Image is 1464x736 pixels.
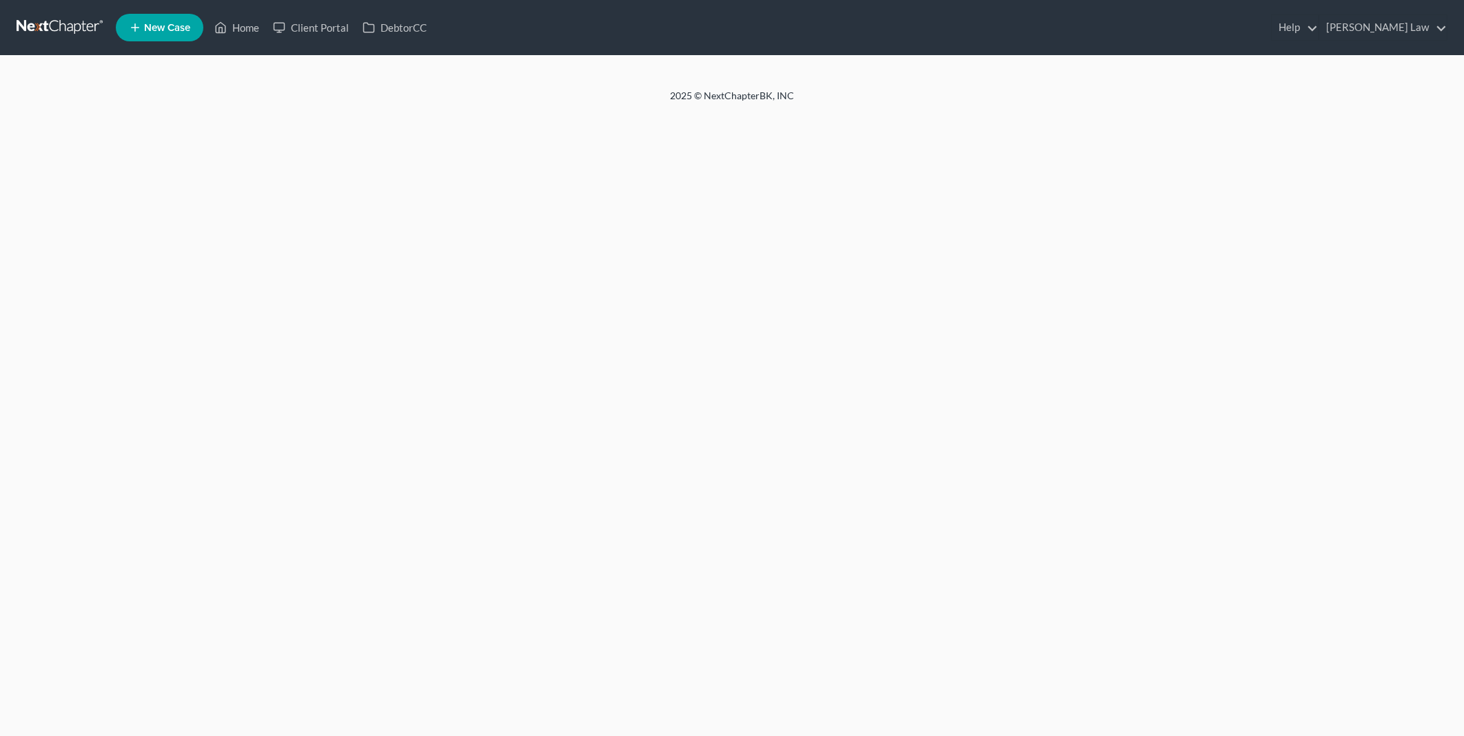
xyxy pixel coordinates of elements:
[339,89,1125,114] div: 2025 © NextChapterBK, INC
[1272,15,1318,40] a: Help
[356,15,434,40] a: DebtorCC
[266,15,356,40] a: Client Portal
[207,15,266,40] a: Home
[1319,15,1447,40] a: [PERSON_NAME] Law
[116,14,203,41] new-legal-case-button: New Case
